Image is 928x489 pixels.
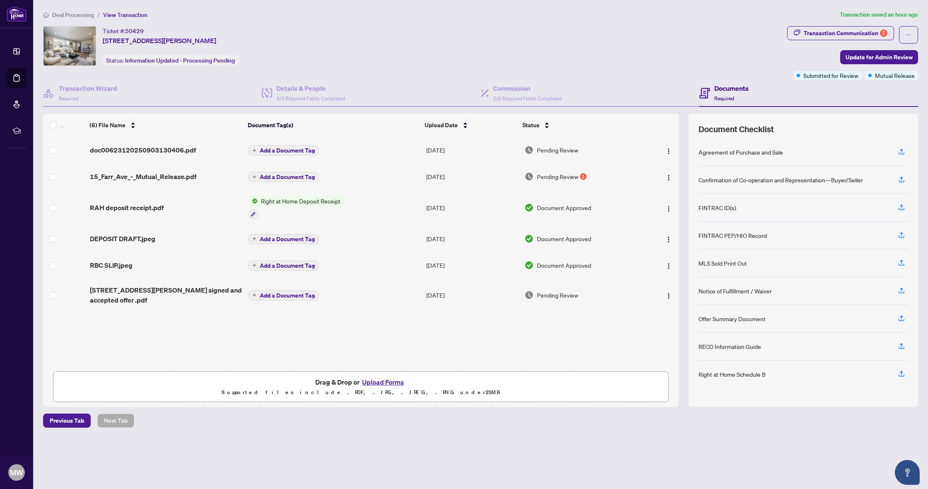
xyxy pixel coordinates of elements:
button: Add a Document Tag [249,260,319,271]
button: Transaction Communication2 [787,26,894,40]
button: Add a Document Tag [249,233,319,244]
button: Add a Document Tag [249,145,319,155]
button: Logo [662,201,675,214]
span: Pending Review [537,145,578,155]
button: Add a Document Tag [249,290,319,300]
span: ellipsis [906,32,911,38]
button: Add a Document Tag [249,172,319,182]
div: Confirmation of Co-operation and Representation—Buyer/Seller [698,175,863,184]
span: View Transaction [103,11,147,19]
span: plus [252,263,256,267]
h4: Transaction Wizard [59,83,117,93]
div: RECO Information Guide [698,342,761,351]
span: home [43,12,49,18]
span: MW [10,467,23,478]
span: Mutual Release [875,71,915,80]
span: RBC SLIP.jpeg [90,260,133,270]
img: logo [7,6,27,22]
span: Document Approved [537,261,591,270]
button: Open asap [895,460,920,485]
li: / [97,10,100,19]
button: Upload Forms [360,377,406,387]
span: Upload Date [425,121,458,130]
button: Add a Document Tag [249,172,319,182]
img: IMG-N12175711_1.jpg [43,27,96,65]
div: Transaction Communication [804,27,887,40]
span: Deal Processing [52,11,94,19]
span: doc00623120250903130406.pdf [90,145,196,155]
div: Status: [103,55,238,66]
img: Logo [665,236,672,243]
img: Document Status [524,290,534,300]
div: Ticket #: [103,26,144,36]
div: FINTRAC PEP/HIO Record [698,231,767,240]
div: MLS Sold Print Out [698,259,747,268]
th: Document Tag(s) [244,114,421,137]
span: Add a Document Tag [260,293,315,298]
span: [STREET_ADDRESS][PERSON_NAME] signed and accepted offer .pdf [90,285,242,305]
span: Drag & Drop or [315,377,406,387]
span: Document Checklist [698,123,774,135]
span: Add a Document Tag [260,263,315,269]
span: 50429 [125,27,144,35]
button: Add a Document Tag [249,261,319,271]
span: Required [59,95,79,102]
span: Required [714,95,734,102]
button: Next Tab [97,414,134,428]
th: Upload Date [421,114,519,137]
h4: Details & People [276,83,345,93]
td: [DATE] [423,225,521,252]
td: [DATE] [423,190,521,225]
img: Logo [665,293,672,299]
button: Logo [662,170,675,183]
button: Logo [662,143,675,157]
button: Add a Document Tag [249,234,319,244]
article: Transaction saved an hour ago [840,10,918,19]
td: [DATE] [423,163,521,190]
img: Logo [665,148,672,155]
th: (6) File Name [86,114,244,137]
span: Document Approved [537,234,591,243]
img: Status Icon [249,196,258,206]
button: Logo [662,232,675,245]
div: 1 [580,173,587,180]
span: [STREET_ADDRESS][PERSON_NAME] [103,36,216,46]
button: Status IconRight at Home Deposit Receipt [249,196,344,219]
span: 15_Farr_Ave_-_Mutual_Release.pdf [90,172,196,182]
span: DEPOSIT DRAFT.jpeg [90,234,155,244]
td: [DATE] [423,252,521,278]
span: Previous Tab [50,414,84,427]
span: Pending Review [537,172,578,181]
div: Offer Summary Document [698,314,766,323]
p: Supported files include .PDF, .JPG, .JPEG, .PNG under 25 MB [58,387,663,397]
img: Document Status [524,145,534,155]
span: plus [252,175,256,179]
img: Document Status [524,172,534,181]
button: Add a Document Tag [249,145,319,156]
span: Pending Review [537,290,578,300]
span: plus [252,237,256,241]
span: plus [252,293,256,297]
th: Status [519,114,641,137]
span: 3/3 Required Fields Completed [276,95,345,102]
span: Add a Document Tag [260,148,315,153]
td: [DATE] [423,137,521,163]
td: [DATE] [423,278,521,312]
img: Document Status [524,261,534,270]
div: Right at Home Schedule B [698,370,766,379]
img: Logo [665,174,672,181]
span: Add a Document Tag [260,236,315,242]
span: Update for Admin Review [846,51,913,64]
img: Logo [665,206,672,212]
div: 2 [880,29,887,37]
button: Logo [662,259,675,272]
button: Logo [662,288,675,302]
span: Right at Home Deposit Receipt [258,196,344,206]
span: Document Approved [537,203,591,212]
div: Notice of Fulfillment / Waiver [698,286,772,295]
span: (6) File Name [89,121,126,130]
img: Logo [665,263,672,269]
span: Drag & Drop orUpload FormsSupported files include .PDF, .JPG, .JPEG, .PNG under25MB [53,372,668,402]
button: Previous Tab [43,414,91,428]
